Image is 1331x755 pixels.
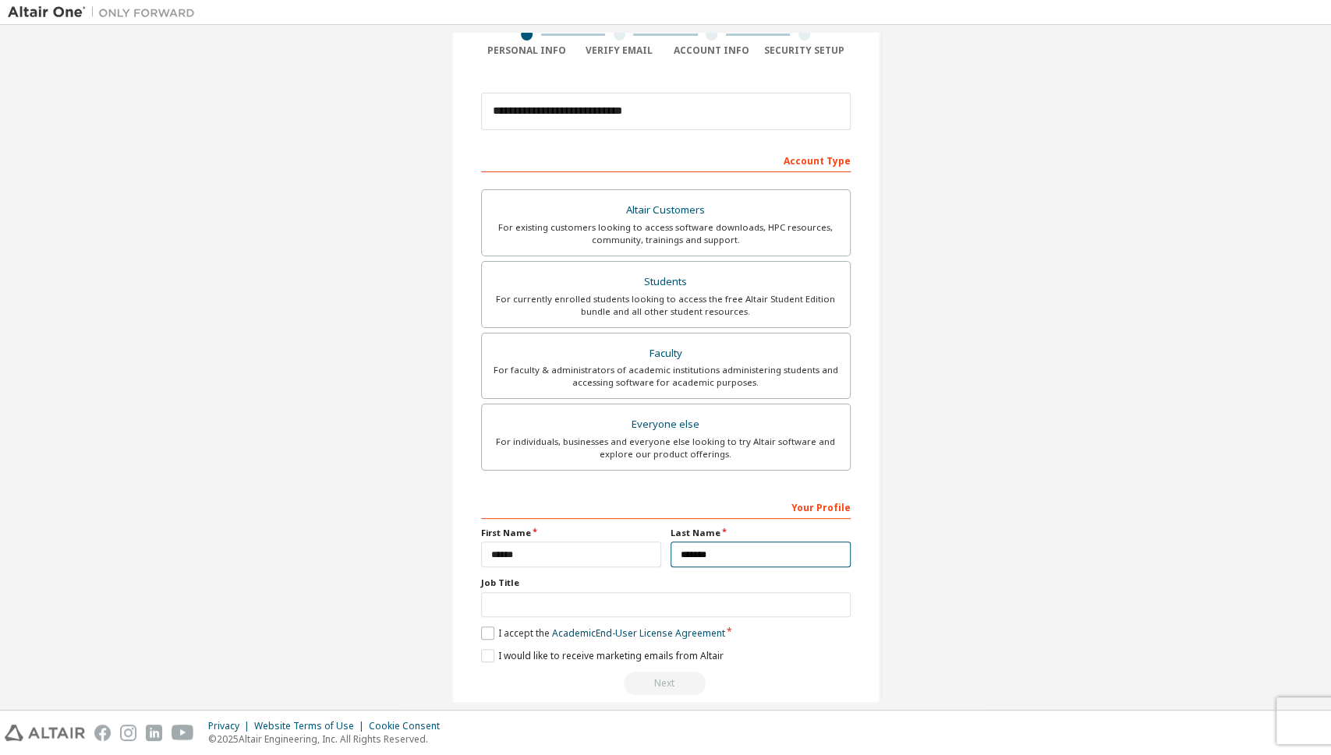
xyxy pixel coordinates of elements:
[254,720,369,732] div: Website Terms of Use
[491,364,841,389] div: For faculty & administrators of academic institutions administering students and accessing softwa...
[5,725,85,741] img: altair_logo.svg
[8,5,203,20] img: Altair One
[146,725,162,741] img: linkedin.svg
[666,44,759,57] div: Account Info
[120,725,136,741] img: instagram.svg
[208,732,449,746] p: © 2025 Altair Engineering, Inc. All Rights Reserved.
[491,271,841,293] div: Students
[671,527,851,539] label: Last Name
[552,626,725,640] a: Academic End-User License Agreement
[481,672,851,695] div: Read and acccept EULA to continue
[208,720,254,732] div: Privacy
[573,44,666,57] div: Verify Email
[481,626,725,640] label: I accept the
[481,147,851,172] div: Account Type
[172,725,194,741] img: youtube.svg
[491,293,841,318] div: For currently enrolled students looking to access the free Altair Student Edition bundle and all ...
[481,494,851,519] div: Your Profile
[481,577,851,589] label: Job Title
[481,44,574,57] div: Personal Info
[481,649,724,662] label: I would like to receive marketing emails from Altair
[758,44,851,57] div: Security Setup
[491,343,841,365] div: Faculty
[491,199,841,221] div: Altair Customers
[491,414,841,436] div: Everyone else
[369,720,449,732] div: Cookie Consent
[491,221,841,246] div: For existing customers looking to access software downloads, HPC resources, community, trainings ...
[491,436,841,460] div: For individuals, businesses and everyone else looking to try Altair software and explore our prod...
[94,725,111,741] img: facebook.svg
[481,527,661,539] label: First Name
